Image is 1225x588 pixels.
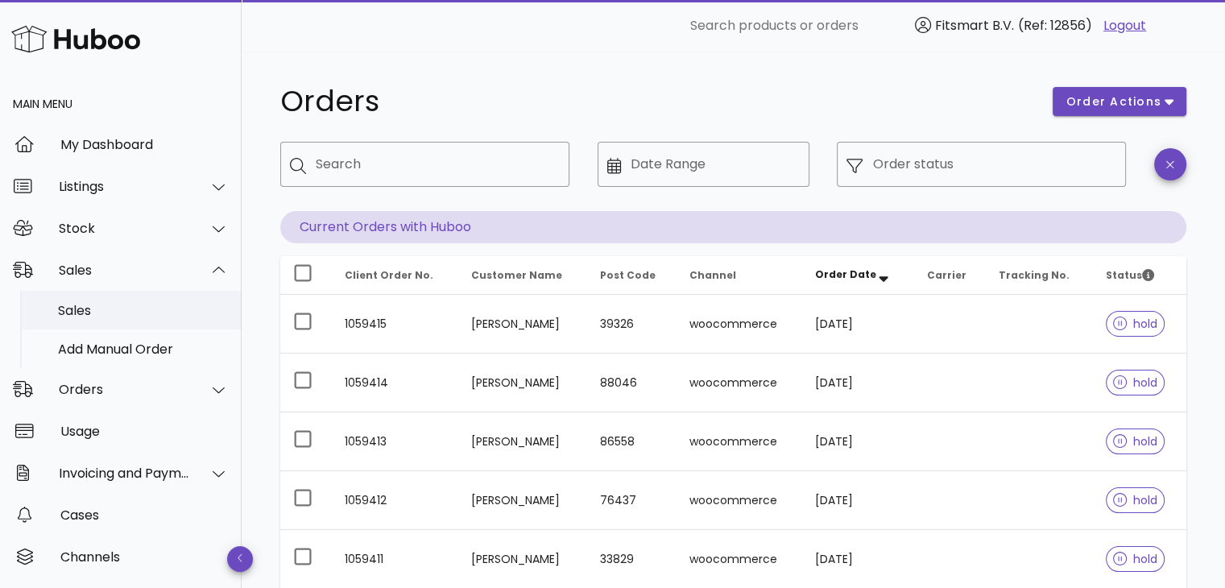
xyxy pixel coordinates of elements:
[11,22,140,56] img: Huboo Logo
[587,412,677,471] td: 86558
[802,412,914,471] td: [DATE]
[802,295,914,354] td: [DATE]
[345,268,433,282] span: Client Order No.
[587,295,677,354] td: 39326
[600,268,656,282] span: Post Code
[458,354,587,412] td: [PERSON_NAME]
[802,256,914,295] th: Order Date: Sorted descending. Activate to remove sorting.
[677,354,802,412] td: woocommerce
[1103,16,1146,35] a: Logout
[332,256,458,295] th: Client Order No.
[60,137,229,152] div: My Dashboard
[815,267,876,281] span: Order Date
[332,412,458,471] td: 1059413
[458,295,587,354] td: [PERSON_NAME]
[59,263,190,278] div: Sales
[802,354,914,412] td: [DATE]
[58,303,229,318] div: Sales
[1113,318,1158,329] span: hold
[677,412,802,471] td: woocommerce
[677,295,802,354] td: woocommerce
[587,256,677,295] th: Post Code
[914,256,986,295] th: Carrier
[458,256,587,295] th: Customer Name
[677,256,802,295] th: Channel
[1113,553,1158,565] span: hold
[587,354,677,412] td: 88046
[935,16,1014,35] span: Fitsmart B.V.
[59,382,190,397] div: Orders
[1066,93,1162,110] span: order actions
[587,471,677,530] td: 76437
[458,412,587,471] td: [PERSON_NAME]
[280,87,1033,116] h1: Orders
[60,424,229,439] div: Usage
[60,549,229,565] div: Channels
[986,256,1092,295] th: Tracking No.
[1113,377,1158,388] span: hold
[802,471,914,530] td: [DATE]
[1113,495,1158,506] span: hold
[280,211,1186,243] p: Current Orders with Huboo
[1018,16,1092,35] span: (Ref: 12856)
[999,268,1070,282] span: Tracking No.
[60,507,229,523] div: Cases
[458,471,587,530] td: [PERSON_NAME]
[332,295,458,354] td: 1059415
[59,179,190,194] div: Listings
[1093,256,1186,295] th: Status
[1113,436,1158,447] span: hold
[1106,268,1154,282] span: Status
[59,466,190,481] div: Invoicing and Payments
[332,471,458,530] td: 1059412
[471,268,562,282] span: Customer Name
[689,268,736,282] span: Channel
[332,354,458,412] td: 1059414
[59,221,190,236] div: Stock
[927,268,966,282] span: Carrier
[58,342,229,357] div: Add Manual Order
[1053,87,1186,116] button: order actions
[677,471,802,530] td: woocommerce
